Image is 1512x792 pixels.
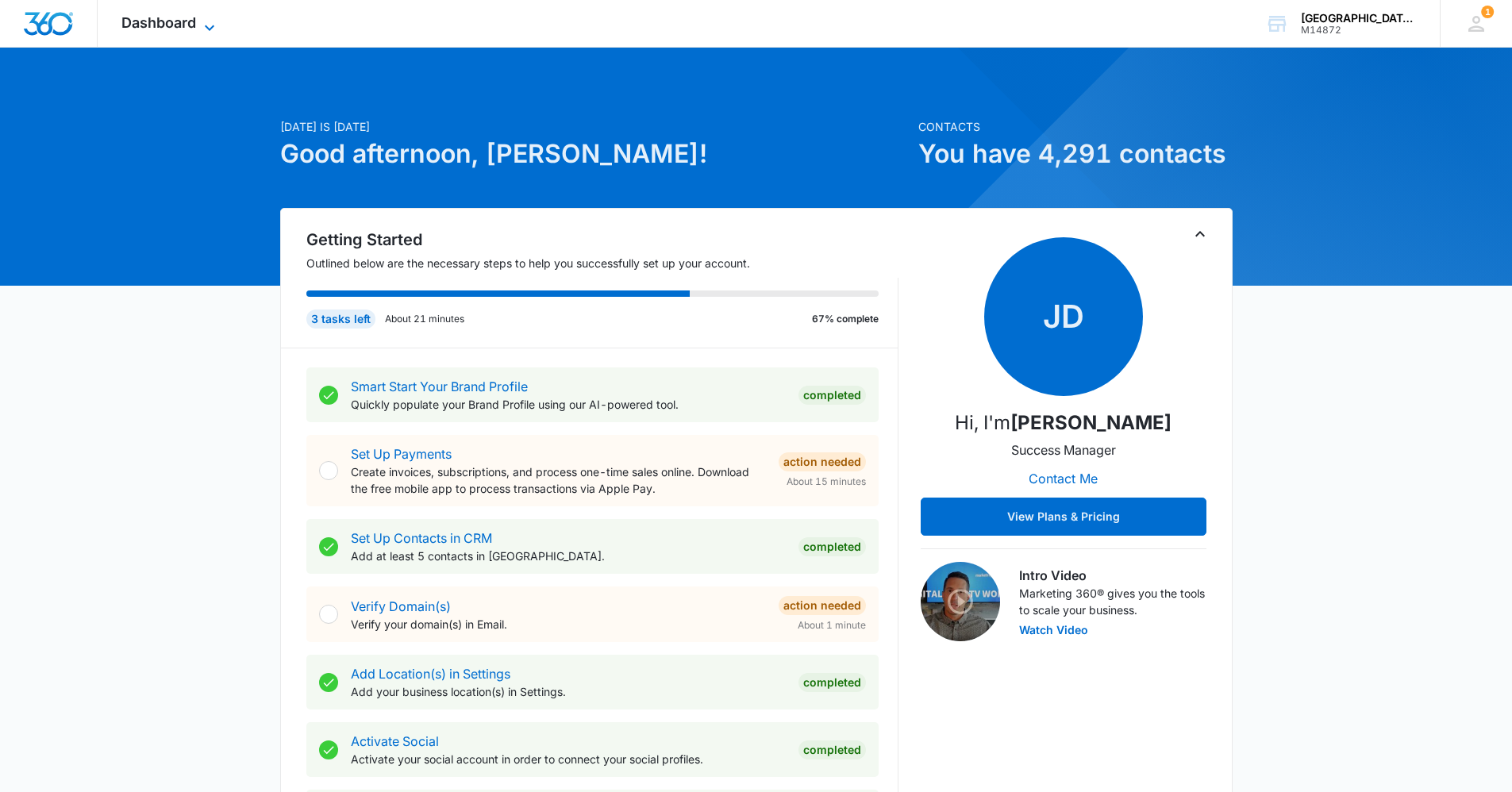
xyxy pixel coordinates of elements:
[1019,625,1088,636] button: Watch Video
[351,598,451,614] a: Verify Domain(s)
[918,118,1233,135] p: Contacts
[306,228,898,252] h2: Getting Started
[798,386,866,405] div: Completed
[351,463,766,497] p: Create invoices, subscriptions, and process one-time sales online. Download the free mobile app t...
[779,596,866,615] div: Action Needed
[798,618,866,632] span: About 1 minute
[351,733,439,749] a: Activate Social
[280,135,909,173] h1: Good afternoon, [PERSON_NAME]!
[351,751,786,767] p: Activate your social account in order to connect your social profiles.
[787,475,866,489] span: About 15 minutes
[306,309,375,329] div: 3 tasks left
[798,740,866,759] div: Completed
[1301,12,1417,25] div: account name
[351,530,492,546] a: Set Up Contacts in CRM
[1011,440,1116,459] p: Success Manager
[921,498,1206,536] button: View Plans & Pricing
[351,666,510,682] a: Add Location(s) in Settings
[812,312,879,326] p: 67% complete
[351,548,786,564] p: Add at least 5 contacts in [GEOGRAPHIC_DATA].
[306,255,898,271] p: Outlined below are the necessary steps to help you successfully set up your account.
[955,409,1172,437] p: Hi, I'm
[1019,566,1206,585] h3: Intro Video
[1191,225,1210,244] button: Toggle Collapse
[918,135,1233,173] h1: You have 4,291 contacts
[280,118,909,135] p: [DATE] is [DATE]
[798,537,866,556] div: Completed
[121,14,196,31] span: Dashboard
[1019,585,1206,618] p: Marketing 360® gives you the tools to scale your business.
[385,312,464,326] p: About 21 minutes
[1013,459,1114,498] button: Contact Me
[921,562,1000,641] img: Intro Video
[351,683,786,700] p: Add your business location(s) in Settings.
[351,396,786,413] p: Quickly populate your Brand Profile using our AI-powered tool.
[1481,6,1494,18] div: notifications count
[1010,411,1172,434] strong: [PERSON_NAME]
[1301,25,1417,36] div: account id
[798,673,866,692] div: Completed
[984,237,1143,396] span: JD
[779,452,866,471] div: Action Needed
[351,446,452,462] a: Set Up Payments
[1481,6,1494,18] span: 1
[351,616,766,632] p: Verify your domain(s) in Email.
[351,379,528,394] a: Smart Start Your Brand Profile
